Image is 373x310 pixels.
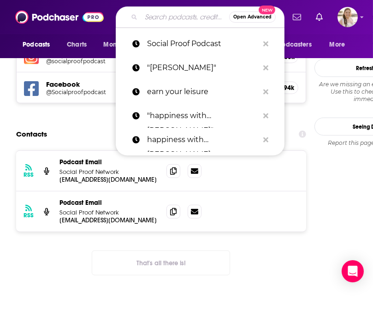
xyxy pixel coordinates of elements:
div: Open Intercom Messenger [342,260,364,282]
span: Logged in as acquavie [337,7,358,27]
h5: 194k [280,84,290,92]
h5: Facebook [46,80,265,89]
p: Social Proof Podcast [147,32,259,56]
a: "happiness with [PERSON_NAME]" [116,104,284,128]
p: Podcast Email [59,158,159,166]
h5: @socialproofpodcast [46,58,112,65]
p: Social Proof Network [59,209,159,216]
p: [EMAIL_ADDRESS][DOMAIN_NAME] [59,216,159,224]
button: open menu [97,36,148,54]
span: More [330,38,345,51]
a: Show notifications dropdown [312,9,326,25]
h3: RSS [24,212,34,219]
button: open menu [261,36,325,54]
h3: RSS [24,171,34,179]
a: Social Proof Podcast [116,32,284,56]
a: "[PERSON_NAME]" [116,56,284,80]
button: Show profile menu [337,7,358,27]
a: @socialproofpodcast [46,58,265,65]
h5: @Socialproofpodcast [46,89,112,95]
button: open menu [16,36,62,54]
button: Nothing here. [92,250,230,275]
button: Open AdvancedNew [229,12,276,23]
div: Search podcasts, credits, & more... [116,6,284,28]
a: Show notifications dropdown [289,9,305,25]
a: Charts [61,36,92,54]
p: Podcast Email [59,199,159,207]
p: Social Proof Network [59,168,159,176]
span: Charts [67,38,87,51]
span: Podcasts [23,38,50,51]
p: [EMAIL_ADDRESS][DOMAIN_NAME] [59,176,159,184]
img: User Profile [337,7,358,27]
input: Search podcasts, credits, & more... [141,10,229,24]
p: happiness with hoda [147,128,259,152]
span: New [259,6,275,14]
a: happiness with [PERSON_NAME] [116,128,284,152]
img: Podchaser - Follow, Share and Rate Podcasts [15,8,104,26]
span: For Podcasters [267,38,312,51]
span: Open Advanced [233,15,272,19]
a: earn your leisure [116,80,284,104]
p: earn your leisure [147,80,259,104]
h2: Contacts [16,125,47,143]
p: "David Shands" [147,56,259,80]
a: @Socialproofpodcast [46,89,265,95]
span: Monitoring [103,38,136,51]
button: open menu [323,36,357,54]
p: "happiness with hoda" [147,104,259,128]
